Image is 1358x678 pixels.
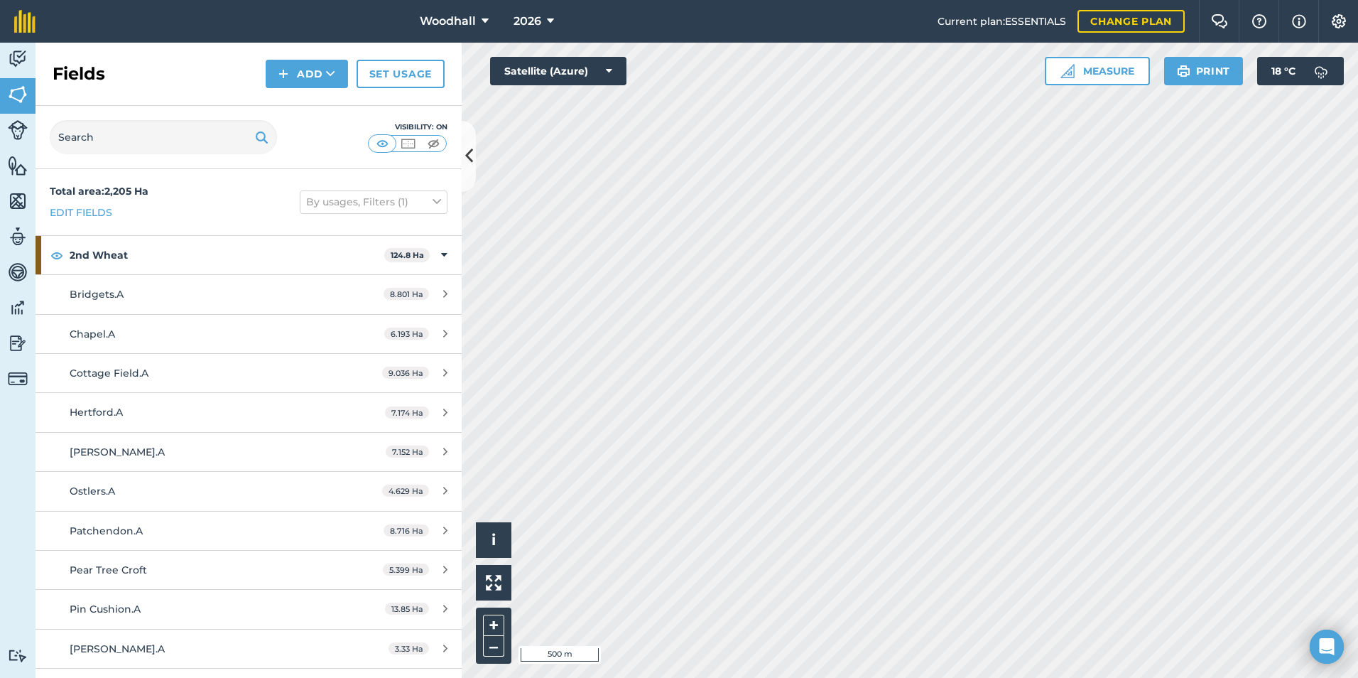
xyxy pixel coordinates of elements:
[1251,14,1268,28] img: A question mark icon
[374,136,391,151] img: svg+xml;base64,PHN2ZyB4bWxucz0iaHR0cDovL3d3dy53My5vcmcvMjAwMC9zdmciIHdpZHRoPSI1MCIgaGVpZ2h0PSI0MC...
[36,393,462,431] a: Hertford.A7.174 Ha
[1177,63,1190,80] img: svg+xml;base64,PHN2ZyB4bWxucz0iaHR0cDovL3d3dy53My5vcmcvMjAwMC9zdmciIHdpZHRoPSIxOSIgaGVpZ2h0PSIyNC...
[70,642,165,655] span: [PERSON_NAME].A
[1307,57,1335,85] img: svg+xml;base64,PD94bWwgdmVyc2lvbj0iMS4wIiBlbmNvZGluZz0idXRmLTgiPz4KPCEtLSBHZW5lcmF0b3I6IEFkb2JlIE...
[1045,57,1150,85] button: Measure
[1310,630,1344,664] div: Open Intercom Messenger
[384,524,429,537] span: 8.716 Ha
[70,524,143,537] span: Patchendon.A
[36,590,462,628] a: Pin Cushion.A13.85 Ha
[36,472,462,510] a: Ostlers.A4.629 Ha
[368,122,447,133] div: Visibility: On
[483,636,504,657] button: –
[384,328,429,340] span: 6.193 Ha
[8,120,28,140] img: svg+xml;base64,PD94bWwgdmVyc2lvbj0iMS4wIiBlbmNvZGluZz0idXRmLTgiPz4KPCEtLSBHZW5lcmF0b3I6IEFkb2JlIE...
[70,236,384,274] strong: 2nd Wheat
[382,485,429,497] span: 4.629 Ha
[70,288,124,301] span: Bridgets.A
[1060,64,1075,78] img: Ruler icon
[8,333,28,354] img: svg+xml;base64,PD94bWwgdmVyc2lvbj0iMS4wIiBlbmNvZGluZz0idXRmLTgiPz4KPCEtLSBHZW5lcmF0b3I6IEFkb2JlIE...
[8,190,28,212] img: svg+xml;base64,PHN2ZyB4bWxucz0iaHR0cDovL3d3dy53My5vcmcvMjAwMC9zdmciIHdpZHRoPSI1NiIgaGVpZ2h0PSI2MC...
[8,48,28,70] img: svg+xml;base64,PD94bWwgdmVyc2lvbj0iMS4wIiBlbmNvZGluZz0idXRmLTgiPz4KPCEtLSBHZW5lcmF0b3I6IEFkb2JlIE...
[36,236,462,274] div: 2nd Wheat124.8 Ha
[389,642,429,655] span: 3.33 Ha
[53,63,105,85] h2: Fields
[50,247,63,264] img: svg+xml;base64,PHN2ZyB4bWxucz0iaHR0cDovL3d3dy53My5vcmcvMjAwMC9zdmciIHdpZHRoPSIxOCIgaGVpZ2h0PSIyNC...
[278,65,288,82] img: svg+xml;base64,PHN2ZyB4bWxucz0iaHR0cDovL3d3dy53My5vcmcvMjAwMC9zdmciIHdpZHRoPSIxNCIgaGVpZ2h0PSIyNC...
[70,328,115,340] span: Chapel.A
[425,136,442,151] img: svg+xml;base64,PHN2ZyB4bWxucz0iaHR0cDovL3d3dy53My5vcmcvMjAwMC9zdmciIHdpZHRoPSI1MCIgaGVpZ2h0PSI0MC...
[357,60,445,88] a: Set usage
[300,190,447,213] button: By usages, Filters (1)
[14,10,36,33] img: fieldmargin Logo
[255,129,268,146] img: svg+xml;base64,PHN2ZyB4bWxucz0iaHR0cDovL3d3dy53My5vcmcvMjAwMC9zdmciIHdpZHRoPSIxOSIgaGVpZ2h0PSIyNC...
[491,531,496,549] span: i
[50,120,277,154] input: Search
[1164,57,1244,85] button: Print
[70,603,141,615] span: Pin Cushion.A
[8,84,28,105] img: svg+xml;base64,PHN2ZyB4bWxucz0iaHR0cDovL3d3dy53My5vcmcvMjAwMC9zdmciIHdpZHRoPSI1NiIgaGVpZ2h0PSI2MC...
[70,446,165,458] span: [PERSON_NAME].A
[391,250,424,260] strong: 124.8 Ha
[386,446,429,458] span: 7.152 Ha
[266,60,348,88] button: Add
[385,407,429,419] span: 7.174 Ha
[8,369,28,389] img: svg+xml;base64,PD94bWwgdmVyc2lvbj0iMS4wIiBlbmNvZGluZz0idXRmLTgiPz4KPCEtLSBHZW5lcmF0b3I6IEFkb2JlIE...
[70,367,148,380] span: Cottage Field.A
[8,297,28,318] img: svg+xml;base64,PD94bWwgdmVyc2lvbj0iMS4wIiBlbmNvZGluZz0idXRmLTgiPz4KPCEtLSBHZW5lcmF0b3I6IEFkb2JlIE...
[483,615,504,636] button: +
[50,185,148,198] strong: Total area : 2,205 Ha
[383,564,429,576] span: 5.399 Ha
[8,262,28,283] img: svg+xml;base64,PD94bWwgdmVyc2lvbj0iMS4wIiBlbmNvZGluZz0idXRmLTgiPz4KPCEtLSBHZW5lcmF0b3I6IEFkb2JlIE...
[36,512,462,550] a: Patchendon.A8.716 Ha
[476,522,511,558] button: i
[8,649,28,662] img: svg+xml;base64,PD94bWwgdmVyc2lvbj0iMS4wIiBlbmNvZGluZz0idXRmLTgiPz4KPCEtLSBHZW5lcmF0b3I6IEFkb2JlIE...
[8,155,28,176] img: svg+xml;base64,PHN2ZyB4bWxucz0iaHR0cDovL3d3dy53My5vcmcvMjAwMC9zdmciIHdpZHRoPSI1NiIgaGVpZ2h0PSI2MC...
[382,367,429,379] span: 9.036 Ha
[36,275,462,313] a: Bridgets.A8.801 Ha
[70,485,115,497] span: Ostlers.A
[420,13,476,30] span: Woodhall
[70,406,123,419] span: Hertford.A
[1211,14,1228,28] img: Two speech bubbles overlapping with the left bubble in the forefront
[36,433,462,471] a: [PERSON_NAME].A7.152 Ha
[50,205,112,220] a: Edit fields
[514,13,541,30] span: 2026
[1257,57,1344,85] button: 18 °C
[1271,57,1295,85] span: 18 ° C
[36,551,462,589] a: Pear Tree Croft5.399 Ha
[70,564,147,576] span: Pear Tree Croft
[384,288,429,300] span: 8.801 Ha
[486,575,501,591] img: Four arrows, one pointing top left, one top right, one bottom right and the last bottom left
[1330,14,1347,28] img: A cog icon
[1292,13,1306,30] img: svg+xml;base64,PHN2ZyB4bWxucz0iaHR0cDovL3d3dy53My5vcmcvMjAwMC9zdmciIHdpZHRoPSIxNyIgaGVpZ2h0PSIxNy...
[36,630,462,668] a: [PERSON_NAME].A3.33 Ha
[1077,10,1185,33] a: Change plan
[8,226,28,247] img: svg+xml;base64,PD94bWwgdmVyc2lvbj0iMS4wIiBlbmNvZGluZz0idXRmLTgiPz4KPCEtLSBHZW5lcmF0b3I6IEFkb2JlIE...
[36,354,462,392] a: Cottage Field.A9.036 Ha
[36,315,462,353] a: Chapel.A6.193 Ha
[399,136,417,151] img: svg+xml;base64,PHN2ZyB4bWxucz0iaHR0cDovL3d3dy53My5vcmcvMjAwMC9zdmciIHdpZHRoPSI1MCIgaGVpZ2h0PSI0MC...
[938,14,1066,29] span: Current plan : ESSENTIALS
[490,57,626,85] button: Satellite (Azure)
[385,603,429,615] span: 13.85 Ha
